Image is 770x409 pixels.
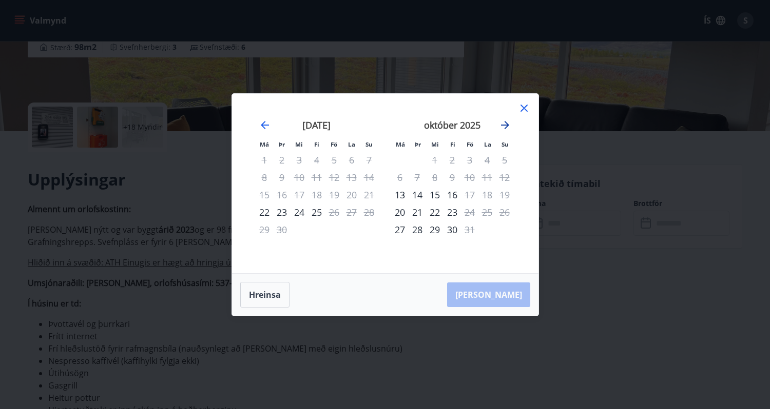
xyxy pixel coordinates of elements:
[426,186,444,203] td: Choose miðvikudagur, 15. október 2025 as your check-in date. It’s available.
[478,169,496,186] td: Not available. laugardagur, 11. október 2025
[308,169,325,186] td: Not available. fimmtudagur, 11. september 2025
[461,221,478,238] td: Not available. föstudagur, 31. október 2025
[391,186,409,203] td: Choose mánudagur, 13. október 2025 as your check-in date. It’s available.
[461,169,478,186] td: Not available. föstudagur, 10. október 2025
[391,186,409,203] div: Aðeins innritun í boði
[256,203,273,221] td: Choose mánudagur, 22. september 2025 as your check-in date. It’s available.
[348,140,355,148] small: La
[478,151,496,169] td: Not available. laugardagur, 4. október 2025
[302,119,331,131] strong: [DATE]
[360,151,378,169] td: Not available. sunnudagur, 7. september 2025
[308,203,325,221] td: Choose fimmtudagur, 25. september 2025 as your check-in date. It’s available.
[240,282,290,308] button: Hreinsa
[295,140,303,148] small: Mi
[461,203,478,221] td: Not available. föstudagur, 24. október 2025
[325,203,343,221] td: Not available. föstudagur, 26. september 2025
[279,140,285,148] small: Þr
[308,151,325,169] td: Not available. fimmtudagur, 4. september 2025
[331,140,337,148] small: Fö
[256,186,273,203] td: Not available. mánudagur, 15. september 2025
[291,151,308,169] td: Not available. miðvikudagur, 3. september 2025
[391,203,409,221] div: Aðeins innritun í boði
[256,151,273,169] td: Not available. mánudagur, 1. september 2025
[273,203,291,221] td: Choose þriðjudagur, 23. september 2025 as your check-in date. It’s available.
[391,221,409,238] div: Aðeins innritun í boði
[391,203,409,221] td: Choose mánudagur, 20. október 2025 as your check-in date. It’s available.
[444,221,461,238] div: 30
[256,221,273,238] td: Not available. mánudagur, 29. september 2025
[325,169,343,186] td: Not available. föstudagur, 12. september 2025
[396,140,405,148] small: Má
[461,203,478,221] div: Aðeins útritun í boði
[314,140,319,148] small: Fi
[444,221,461,238] td: Choose fimmtudagur, 30. október 2025 as your check-in date. It’s available.
[343,151,360,169] td: Not available. laugardagur, 6. september 2025
[343,169,360,186] td: Not available. laugardagur, 13. september 2025
[426,221,444,238] div: 29
[291,169,308,186] td: Not available. miðvikudagur, 10. september 2025
[260,140,269,148] small: Má
[291,203,308,221] div: 24
[273,221,291,238] td: Not available. þriðjudagur, 30. september 2025
[343,186,360,203] td: Not available. laugardagur, 20. september 2025
[409,186,426,203] td: Choose þriðjudagur, 14. október 2025 as your check-in date. It’s available.
[273,169,291,186] td: Not available. þriðjudagur, 9. september 2025
[256,203,273,221] div: Aðeins innritun í boði
[478,186,496,203] td: Not available. laugardagur, 18. október 2025
[273,203,291,221] div: 23
[308,203,325,221] div: 25
[496,203,513,221] td: Not available. sunnudagur, 26. október 2025
[273,186,291,203] td: Not available. þriðjudagur, 16. september 2025
[256,169,273,186] td: Not available. mánudagur, 8. september 2025
[391,169,409,186] td: Not available. mánudagur, 6. október 2025
[499,119,511,131] div: Move forward to switch to the next month.
[426,221,444,238] td: Choose miðvikudagur, 29. október 2025 as your check-in date. It’s available.
[444,186,461,203] td: Choose fimmtudagur, 16. október 2025 as your check-in date. It’s available.
[496,186,513,203] td: Not available. sunnudagur, 19. október 2025
[409,203,426,221] td: Choose þriðjudagur, 21. október 2025 as your check-in date. It’s available.
[502,140,509,148] small: Su
[365,140,373,148] small: Su
[467,140,473,148] small: Fö
[360,169,378,186] td: Not available. sunnudagur, 14. september 2025
[424,119,480,131] strong: október 2025
[426,186,444,203] div: 15
[444,203,461,221] div: 23
[360,203,378,221] td: Not available. sunnudagur, 28. september 2025
[450,140,455,148] small: Fi
[409,221,426,238] div: 28
[343,203,360,221] td: Not available. laugardagur, 27. september 2025
[291,203,308,221] td: Choose miðvikudagur, 24. september 2025 as your check-in date. It’s available.
[415,140,421,148] small: Þr
[360,186,378,203] td: Not available. sunnudagur, 21. september 2025
[391,221,409,238] td: Choose mánudagur, 27. október 2025 as your check-in date. It’s available.
[484,140,491,148] small: La
[461,221,478,238] div: Aðeins útritun í boði
[325,203,343,221] div: Aðeins útritun í boði
[444,169,461,186] td: Not available. fimmtudagur, 9. október 2025
[409,169,426,186] td: Not available. þriðjudagur, 7. október 2025
[244,106,526,261] div: Calendar
[259,119,271,131] div: Move backward to switch to the previous month.
[496,169,513,186] td: Not available. sunnudagur, 12. október 2025
[325,151,343,169] td: Not available. föstudagur, 5. september 2025
[496,151,513,169] td: Not available. sunnudagur, 5. október 2025
[308,186,325,203] td: Not available. fimmtudagur, 18. september 2025
[461,186,478,203] div: Aðeins útritun í boði
[426,203,444,221] div: 22
[409,221,426,238] td: Choose þriðjudagur, 28. október 2025 as your check-in date. It’s available.
[444,203,461,221] td: Choose fimmtudagur, 23. október 2025 as your check-in date. It’s available.
[461,151,478,169] td: Not available. föstudagur, 3. október 2025
[478,203,496,221] td: Not available. laugardagur, 25. október 2025
[409,203,426,221] div: 21
[426,151,444,169] td: Not available. miðvikudagur, 1. október 2025
[291,186,308,203] td: Not available. miðvikudagur, 17. september 2025
[431,140,439,148] small: Mi
[426,203,444,221] td: Choose miðvikudagur, 22. október 2025 as your check-in date. It’s available.
[426,169,444,186] td: Not available. miðvikudagur, 8. október 2025
[444,151,461,169] td: Not available. fimmtudagur, 2. október 2025
[461,186,478,203] td: Not available. föstudagur, 17. október 2025
[325,186,343,203] td: Not available. föstudagur, 19. september 2025
[409,186,426,203] div: 14
[273,151,291,169] td: Not available. þriðjudagur, 2. september 2025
